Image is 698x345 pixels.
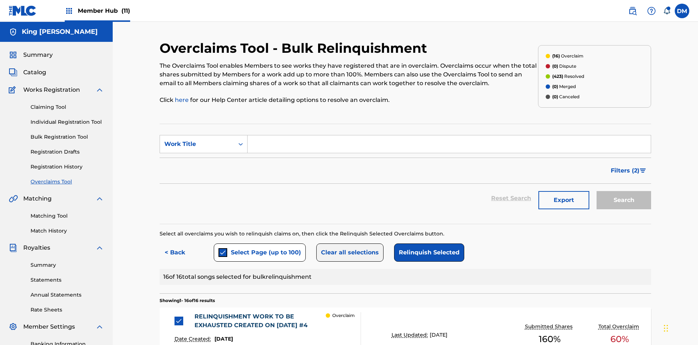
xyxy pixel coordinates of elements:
span: Member Settings [23,322,75,331]
p: Click for our Help Center article detailing options to resolve an overclaim. [160,96,538,104]
h2: Overclaims Tool - Bulk Relinquishment [160,40,431,56]
img: Catalog [9,68,17,77]
span: Catalog [23,68,46,77]
img: checkbox [219,249,226,256]
img: filter [640,168,646,173]
p: Total Overclaim [598,323,641,330]
img: Accounts [9,28,17,36]
span: Royalties [23,243,50,252]
a: Registration History [31,163,104,171]
img: expand [95,86,104,94]
button: Relinquish Selected [394,243,464,262]
img: MLC Logo [9,5,37,16]
span: (423) [552,74,563,79]
p: Overclaim [552,53,583,59]
span: Works Registration [23,86,80,94]
button: checkboxSelect Page (up to 100) [214,243,306,262]
a: Annual Statements [31,291,104,299]
a: Individual Registration Tool [31,118,104,126]
form: Search Form [160,135,651,213]
span: (0) [552,63,558,69]
img: Works Registration [9,86,18,94]
span: Member Hub [78,7,130,15]
p: Submitted Shares [525,323,574,330]
img: expand [95,322,104,331]
div: Drag [664,317,668,339]
p: Resolved [552,73,584,80]
button: Filters (2) [606,162,651,180]
img: expand [95,243,104,252]
a: SummarySummary [9,51,53,59]
span: Filters ( 2 ) [611,166,639,175]
img: checkbox [175,317,182,325]
span: (16) [552,53,560,59]
img: Royalties [9,243,17,252]
a: Overclaims Tool [31,178,104,186]
a: Claiming Tool [31,103,104,111]
a: CatalogCatalog [9,68,46,77]
span: Matching [23,194,52,203]
span: Summary [23,51,53,59]
p: Overclaim [332,312,355,319]
div: Help [644,4,659,18]
p: Last Updated: [392,331,430,339]
button: < Back [160,243,203,262]
img: search [628,7,637,15]
span: [DATE] [430,332,448,338]
a: Match History [31,227,104,235]
iframe: Chat Widget [662,310,698,345]
div: Work Title [164,140,230,148]
a: Bulk Registration Tool [31,133,104,141]
p: The Overclaims Tool enables Members to see works they have registered that are in overclaim. Over... [160,62,538,88]
h5: King McTesterson [22,28,98,36]
p: Showing 1 - 16 of 16 results [160,297,215,304]
p: Merged [552,83,576,90]
a: Rate Sheets [31,306,104,314]
a: Public Search [625,4,640,18]
a: Registration Drafts [31,148,104,156]
img: Summary [9,51,17,59]
img: Top Rightsholders [65,7,73,15]
button: Export [538,191,589,209]
div: 16 of 16 total songs selected for bulk relinquishment [160,269,651,285]
div: Select all overclaims you wish to relinquish claims on, then click the Relinquish Selected Overcl... [160,230,651,238]
span: (0) [552,94,558,99]
a: Matching Tool [31,212,104,220]
a: Summary [31,261,104,269]
div: Notifications [663,7,670,15]
img: Member Settings [9,322,17,331]
p: Canceled [552,94,579,100]
div: User Menu [675,4,689,18]
p: Date Created: [174,335,213,343]
a: Statements [31,276,104,284]
p: Dispute [552,63,576,70]
span: [DATE] [214,336,233,342]
span: (0) [552,84,558,89]
img: expand [95,194,104,203]
a: here [175,96,190,103]
span: (11) [121,7,130,14]
img: help [647,7,656,15]
button: Clear all selections [316,243,384,262]
div: RELINQUISHMENT WORK TO BE EXHAUSTED CREATED ON [DATE] #4 [174,312,326,330]
img: Matching [9,194,18,203]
